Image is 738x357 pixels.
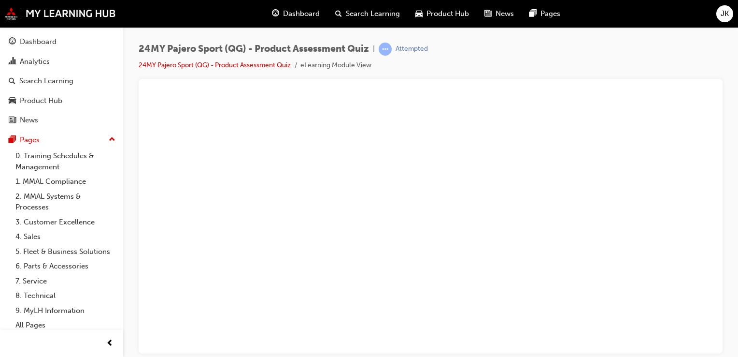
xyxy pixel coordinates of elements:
[9,116,16,125] span: news-icon
[106,338,114,350] span: prev-icon
[12,189,119,215] a: 2. MMAL Systems & Processes
[396,45,428,54] div: Attempted
[12,244,119,259] a: 5. Fleet & Business Solutions
[283,8,320,19] span: Dashboard
[9,97,16,105] span: car-icon
[373,44,375,55] span: |
[716,5,733,22] button: JK
[20,56,50,67] div: Analytics
[19,75,73,87] div: Search Learning
[9,38,16,46] span: guage-icon
[12,259,119,274] a: 6. Parts & Accessories
[12,174,119,189] a: 1. MMAL Compliance
[139,44,369,55] span: 24MY Pajero Sport (QG) - Product Assessment Quiz
[522,4,568,24] a: pages-iconPages
[20,95,62,106] div: Product Hub
[335,8,342,20] span: search-icon
[272,8,279,20] span: guage-icon
[12,318,119,333] a: All Pages
[20,115,38,126] div: News
[540,8,560,19] span: Pages
[408,4,477,24] a: car-iconProduct Hub
[426,8,469,19] span: Product Hub
[5,7,116,20] img: mmal
[109,134,115,146] span: up-icon
[327,4,408,24] a: search-iconSearch Learning
[379,43,392,56] span: learningRecordVerb_ATTEMPT-icon
[4,31,119,131] button: DashboardAnalyticsSearch LearningProduct HubNews
[4,72,119,90] a: Search Learning
[9,58,16,66] span: chart-icon
[415,8,423,20] span: car-icon
[4,53,119,71] a: Analytics
[20,36,57,47] div: Dashboard
[496,8,514,19] span: News
[9,136,16,145] span: pages-icon
[529,8,537,20] span: pages-icon
[264,4,327,24] a: guage-iconDashboard
[12,215,119,230] a: 3. Customer Excellence
[484,8,492,20] span: news-icon
[12,288,119,303] a: 8. Technical
[9,77,15,86] span: search-icon
[12,149,119,174] a: 0. Training Schedules & Management
[300,60,371,71] li: eLearning Module View
[346,8,400,19] span: Search Learning
[721,8,729,19] span: JK
[20,134,40,146] div: Pages
[4,131,119,149] button: Pages
[12,274,119,289] a: 7. Service
[12,303,119,318] a: 9. MyLH Information
[139,61,291,69] a: 24MY Pajero Sport (QG) - Product Assessment Quiz
[477,4,522,24] a: news-iconNews
[12,229,119,244] a: 4. Sales
[4,111,119,129] a: News
[4,92,119,110] a: Product Hub
[4,33,119,51] a: Dashboard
